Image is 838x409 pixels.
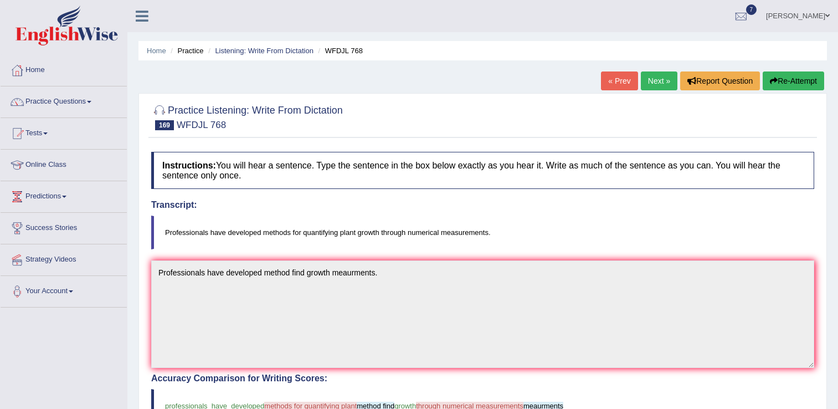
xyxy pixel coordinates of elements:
[1,244,127,272] a: Strategy Videos
[316,45,363,56] li: WFDJL 768
[746,4,757,15] span: 7
[215,47,313,55] a: Listening: Write From Dictation
[1,181,127,209] a: Predictions
[601,71,638,90] a: « Prev
[763,71,824,90] button: Re-Attempt
[177,120,226,130] small: WFDJL 768
[1,213,127,241] a: Success Stories
[1,150,127,177] a: Online Class
[1,118,127,146] a: Tests
[151,374,814,384] h4: Accuracy Comparison for Writing Scores:
[641,71,677,90] a: Next »
[1,276,127,304] a: Your Account
[151,200,814,210] h4: Transcript:
[168,45,203,56] li: Practice
[1,86,127,114] a: Practice Questions
[151,216,814,249] blockquote: Professionals have developed methods for quantifying plant growth through numerical measurements.
[1,55,127,83] a: Home
[151,152,814,189] h4: You will hear a sentence. Type the sentence in the box below exactly as you hear it. Write as muc...
[155,120,174,130] span: 169
[147,47,166,55] a: Home
[151,103,343,130] h2: Practice Listening: Write From Dictation
[680,71,760,90] button: Report Question
[162,161,216,170] b: Instructions:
